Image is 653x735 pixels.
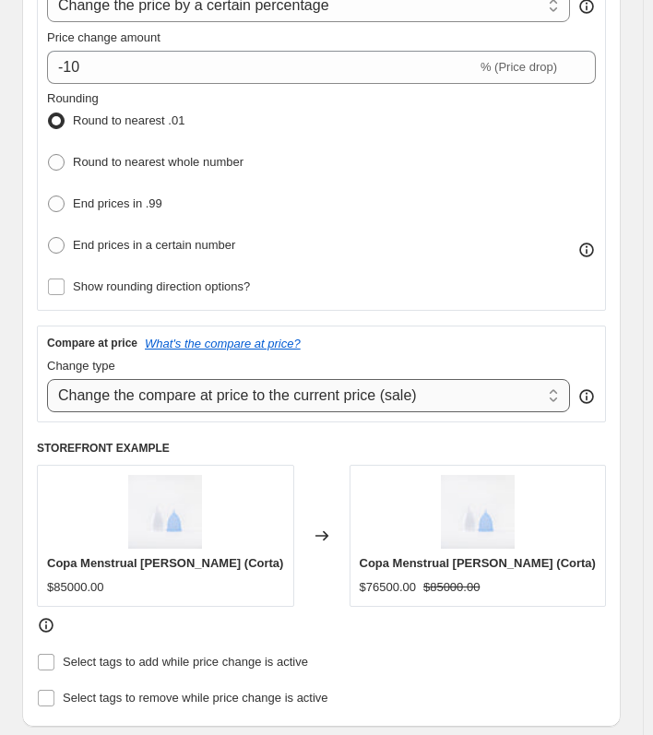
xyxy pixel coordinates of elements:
span: Round to nearest whole number [73,155,243,169]
span: % (Price drop) [481,60,557,74]
span: Change type [47,359,115,373]
span: Select tags to add while price change is active [63,655,308,669]
span: Copa Menstrual [PERSON_NAME] (Corta) [360,556,596,570]
h6: STOREFRONT EXAMPLE [37,441,606,456]
span: End prices in .99 [73,196,162,210]
span: Price change amount [47,30,160,44]
span: Select tags to remove while price change is active [63,691,328,705]
span: Show rounding direction options? [73,279,250,293]
div: help [577,387,596,406]
button: What's the compare at price? [145,337,301,350]
img: COPAMENSTRUAL_1B_80x.jpg [441,475,515,549]
span: Rounding [47,91,99,105]
span: Copa Menstrual [PERSON_NAME] (Corta) [47,556,283,570]
strike: $85000.00 [423,578,480,597]
h3: Compare at price [47,336,137,350]
div: $76500.00 [360,578,416,597]
div: $85000.00 [47,578,103,597]
span: Round to nearest .01 [73,113,184,127]
span: End prices in a certain number [73,238,235,252]
input: -15 [47,51,477,84]
img: COPAMENSTRUAL_1B_80x.jpg [128,475,202,549]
